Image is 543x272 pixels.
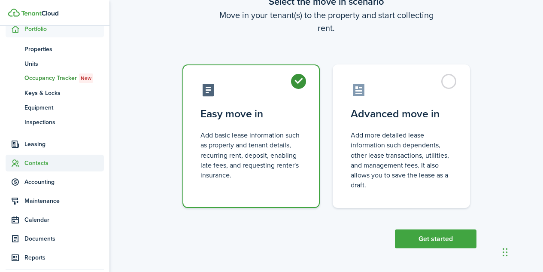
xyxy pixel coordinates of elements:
span: Equipment [24,103,104,112]
a: Reports [6,249,104,266]
span: Documents [24,234,104,243]
span: Reports [24,253,104,262]
span: Maintenance [24,196,104,205]
a: Inspections [6,115,104,129]
span: Keys & Locks [24,89,104,98]
a: Keys & Locks [6,86,104,100]
img: TenantCloud [21,11,58,16]
span: Contacts [24,159,104,168]
span: New [81,74,91,82]
span: Calendar [24,215,104,224]
img: TenantCloud [8,9,20,17]
span: Leasing [24,140,104,149]
span: Occupancy Tracker [24,73,104,83]
span: Accounting [24,177,104,186]
control-radio-card-description: Add basic lease information such as property and tenant details, recurring rent, deposit, enablin... [200,130,302,180]
control-radio-card-description: Add more detailed lease information such dependents, other lease transactions, utilities, and man... [351,130,452,190]
iframe: Chat Widget [500,231,543,272]
span: Units [24,59,104,68]
a: Units [6,56,104,71]
control-radio-card-title: Easy move in [200,106,302,122]
a: Properties [6,42,104,56]
button: Get started [395,229,476,248]
a: Equipment [6,100,104,115]
a: Occupancy TrackerNew [6,71,104,86]
div: Drag [503,239,508,265]
span: Properties [24,45,104,54]
wizard-step-header-description: Move in your tenant(s) to the property and start collecting rent. [176,9,476,34]
span: Portfolio [24,24,104,34]
span: Inspections [24,118,104,127]
control-radio-card-title: Advanced move in [351,106,452,122]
